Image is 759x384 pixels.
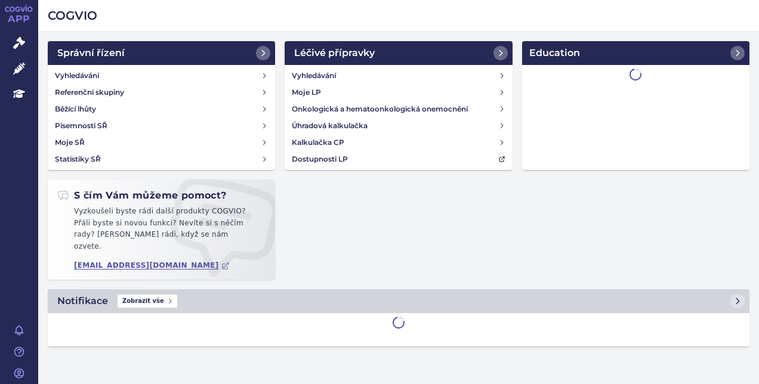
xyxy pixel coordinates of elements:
h4: Moje LP [292,86,321,98]
a: Referenční skupiny [50,84,273,101]
a: Písemnosti SŘ [50,117,273,134]
h4: Písemnosti SŘ [55,120,107,132]
a: Dostupnosti LP [287,151,510,168]
h4: Vyhledávání [55,70,99,82]
h4: Běžící lhůty [55,103,96,115]
a: Statistiky SŘ [50,151,273,168]
a: Onkologická a hematoonkologická onemocnění [287,101,510,117]
h4: Úhradová kalkulačka [292,120,368,132]
h4: Dostupnosti LP [292,153,348,165]
h2: S čím Vám můžeme pomoct? [57,189,227,202]
a: Běžící lhůty [50,101,273,117]
h4: Referenční skupiny [55,86,124,98]
a: Vyhledávání [287,67,510,84]
h2: Léčivé přípravky [294,46,375,60]
h2: Notifikace [57,294,108,308]
h2: COGVIO [48,7,749,24]
h2: Education [529,46,580,60]
a: Moje LP [287,84,510,101]
a: Education [522,41,749,65]
h2: Správní řízení [57,46,125,60]
a: Kalkulačka CP [287,134,510,151]
h4: Moje SŘ [55,137,85,148]
a: Úhradová kalkulačka [287,117,510,134]
p: Vyzkoušeli byste rádi další produkty COGVIO? Přáli byste si novou funkci? Nevíte si s něčím rady?... [57,206,266,257]
a: Léčivé přípravky [285,41,512,65]
a: NotifikaceZobrazit vše [48,289,749,313]
h4: Vyhledávání [292,70,336,82]
h4: Onkologická a hematoonkologická onemocnění [292,103,468,115]
a: Správní řízení [48,41,275,65]
span: Zobrazit vše [118,295,177,308]
h4: Statistiky SŘ [55,153,101,165]
a: [EMAIL_ADDRESS][DOMAIN_NAME] [74,261,230,270]
a: Vyhledávání [50,67,273,84]
h4: Kalkulačka CP [292,137,344,148]
a: Moje SŘ [50,134,273,151]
